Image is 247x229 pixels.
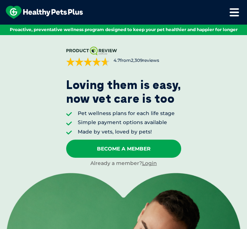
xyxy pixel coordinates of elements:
div: Already a member? [66,160,181,167]
span: Proactive, preventative wellness program designed to keep your pet healthier and happier for longer [10,27,238,32]
a: Become A Member [66,140,181,158]
strong: 4.7 [114,58,120,63]
li: Made by vets, loved by pets! [78,128,175,136]
span: from [112,58,159,64]
li: Pet wellness plans for each life stage [78,110,175,117]
li: Simple payment options available [78,119,175,126]
p: Loving them is easy, now vet care is too [66,78,181,106]
div: 4.7 out of 5 stars [66,58,110,66]
a: 4.7from2,309reviews [66,47,181,66]
img: hpp-logo [6,6,83,19]
span: 2,309 reviews [131,58,159,63]
a: Login [142,160,157,166]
